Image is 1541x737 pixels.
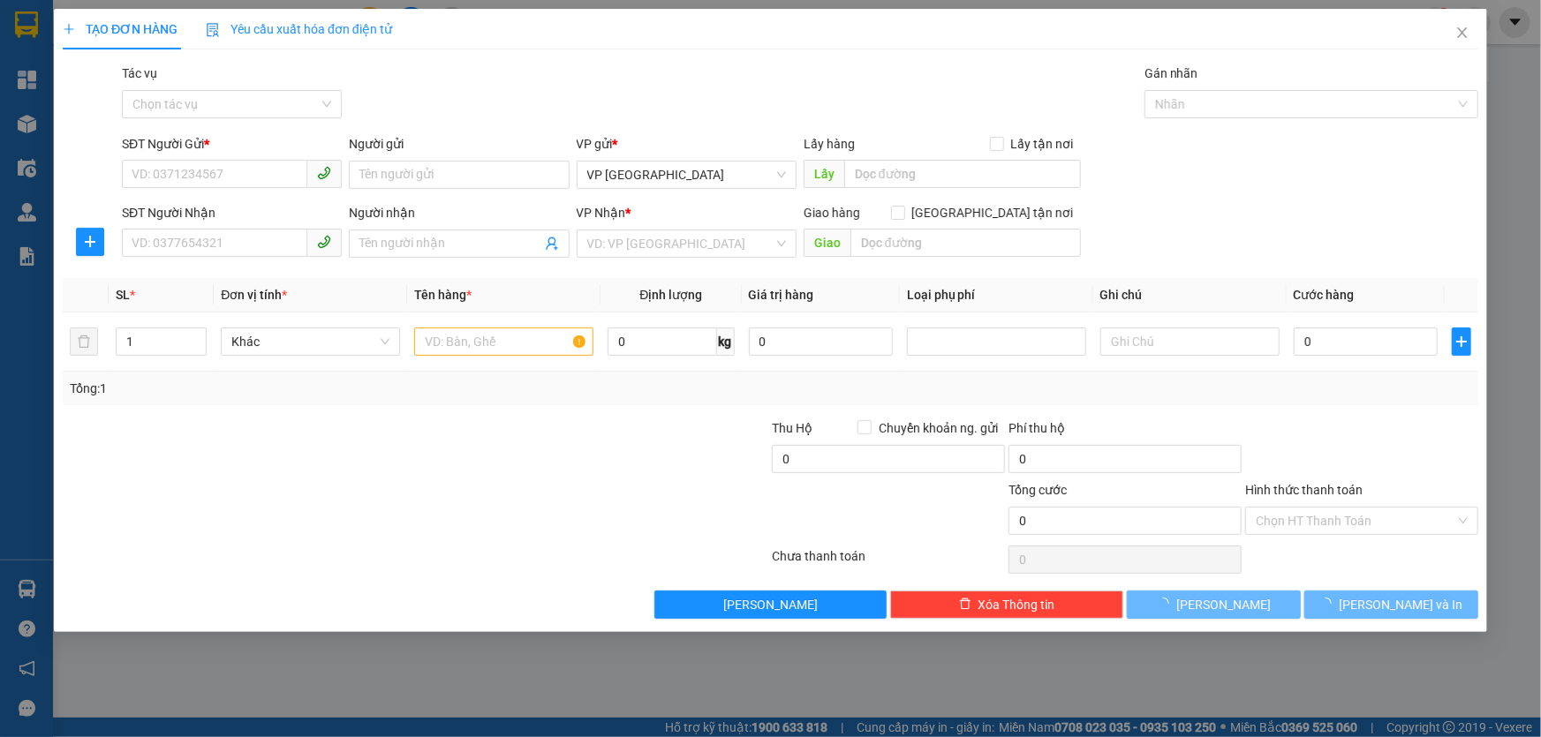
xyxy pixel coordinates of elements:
[1438,9,1487,58] button: Close
[77,228,105,256] button: plus
[1144,66,1198,80] label: Gán nhãn
[1176,595,1271,614] span: [PERSON_NAME]
[804,160,844,188] span: Lấy
[70,327,98,356] button: delete
[122,203,342,222] div: SĐT Người Nhận
[804,137,855,151] span: Lấy hàng
[414,288,472,302] span: Tên hàng
[1100,327,1280,356] input: Ghi Chú
[772,421,812,435] span: Thu Hộ
[1452,327,1471,356] button: plus
[1453,335,1470,349] span: plus
[63,22,178,36] span: TẠO ĐƠN HÀNG
[639,288,702,302] span: Định lượng
[1157,598,1176,610] span: loading
[63,23,75,35] span: plus
[1304,590,1478,619] button: [PERSON_NAME] và In
[587,162,786,188] span: VP Xuân Giang
[654,590,888,619] button: [PERSON_NAME]
[1320,598,1340,610] span: loading
[577,206,626,220] span: VP Nhận
[206,22,392,36] span: Yêu cầu xuất hóa đơn điện tử
[850,229,1081,257] input: Dọc đường
[317,166,331,180] span: phone
[1340,595,1463,614] span: [PERSON_NAME] và In
[349,134,569,154] div: Người gửi
[900,278,1093,312] th: Loại phụ phí
[122,134,342,154] div: SĐT Người Gửi
[723,595,818,614] span: [PERSON_NAME]
[349,203,569,222] div: Người nhận
[1004,134,1081,154] span: Lấy tận nơi
[317,235,331,249] span: phone
[717,327,735,356] span: kg
[116,288,130,302] span: SL
[78,235,104,249] span: plus
[804,229,850,257] span: Giao
[221,288,287,302] span: Đơn vị tính
[414,327,593,356] input: VD: Bàn, Ghế
[231,328,389,355] span: Khác
[1093,278,1287,312] th: Ghi chú
[804,206,860,220] span: Giao hàng
[749,288,814,302] span: Giá trị hàng
[959,598,971,612] span: delete
[978,595,1055,614] span: Xóa Thông tin
[545,237,559,251] span: user-add
[890,590,1123,619] button: deleteXóa Thông tin
[1008,418,1242,445] div: Phí thu hộ
[1245,483,1363,497] label: Hình thức thanh toán
[844,160,1081,188] input: Dọc đường
[771,546,1008,577] div: Chưa thanh toán
[1455,26,1469,40] span: close
[70,379,595,398] div: Tổng: 1
[872,418,1005,438] span: Chuyển khoản ng. gửi
[577,134,797,154] div: VP gửi
[206,23,220,37] img: icon
[1127,590,1301,619] button: [PERSON_NAME]
[905,203,1081,222] span: [GEOGRAPHIC_DATA] tận nơi
[1008,483,1067,497] span: Tổng cước
[122,66,157,80] label: Tác vụ
[749,327,893,356] input: 0
[1294,288,1355,302] span: Cước hàng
